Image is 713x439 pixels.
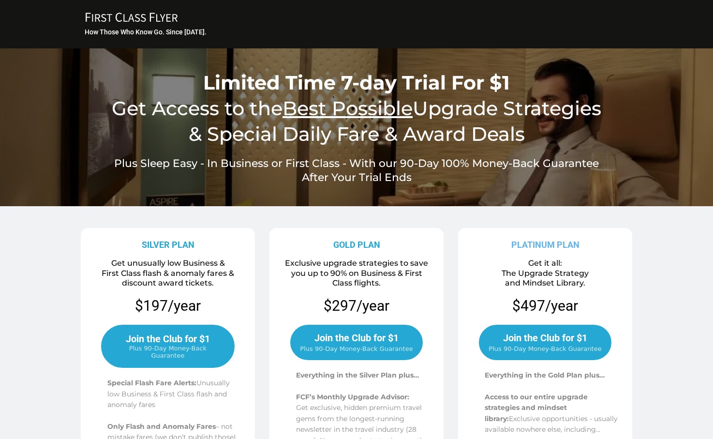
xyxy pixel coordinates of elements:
span: First Class flash & anomaly fares & discount award tickets. [102,269,234,288]
span: Join the Club for $1 [314,332,399,344]
span: Exclusive upgrade strategies to save you up to 90% on Business & First Class flights. [285,258,428,288]
a: Join the Club for $1 Plus 90-Day Money-Back Guarantee [479,325,611,360]
span: Limited Time 7-day Trial For $1 [203,71,510,94]
strong: SILVER PLAN [142,240,194,250]
span: Get unusually low Business & [111,258,225,268]
span: Access to our entire upgrade strategies and mindset library: [485,393,588,423]
span: Plus 90-Day Money-Back Guarantee [300,345,413,352]
strong: GOLD PLAN [333,240,380,250]
span: Join the Club for $1 [503,332,587,344]
span: The Upgrade Strategy [502,269,589,278]
h3: How Those Who Know Go. Since [DATE]. [85,28,630,36]
span: Plus Sleep Easy - In Business or First Class - With our 90-Day 100% Money-Back Guarantee [114,157,599,170]
a: Join the Club for $1 Plus 90-Day Money-Back Guarantee [101,325,235,368]
strong: PLATINUM PLAN [511,240,579,250]
span: After Your Trial Ends [302,171,412,184]
span: Plus 90-Day Money-Back Guarantee [489,345,601,352]
span: Everything in the Silver Plan plus… [296,371,419,379]
p: $297/year [324,296,389,315]
p: $197/year [84,296,252,315]
p: $497/year [512,296,578,315]
span: and Mindset Library. [505,278,585,288]
span: Get it all: [528,258,562,268]
span: Everything in the Gold Plan plus… [485,371,605,379]
span: FCF’s Monthly Upgrade Advisor: [296,393,409,401]
span: Get Access to the Upgrade Strategies [112,96,601,120]
span: Unusually low Business & First Class flash and anomaly fares [107,378,230,409]
span: Exclusive opportunities - usually available nowhere else, including... [485,414,618,434]
span: Special Flash Fare Alerts: [107,378,196,387]
a: Join the Club for $1 Plus 90-Day Money-Back Guarantee [290,325,422,360]
span: Join the Club for $1 [126,333,210,345]
span: Plus 90-Day Money-Back Guarantee [112,345,224,359]
span: & Special Daily Fare & Award Deals [189,122,525,146]
u: Best Possible [282,96,413,120]
span: Only Flash and Anomaly Fares [107,422,216,431]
